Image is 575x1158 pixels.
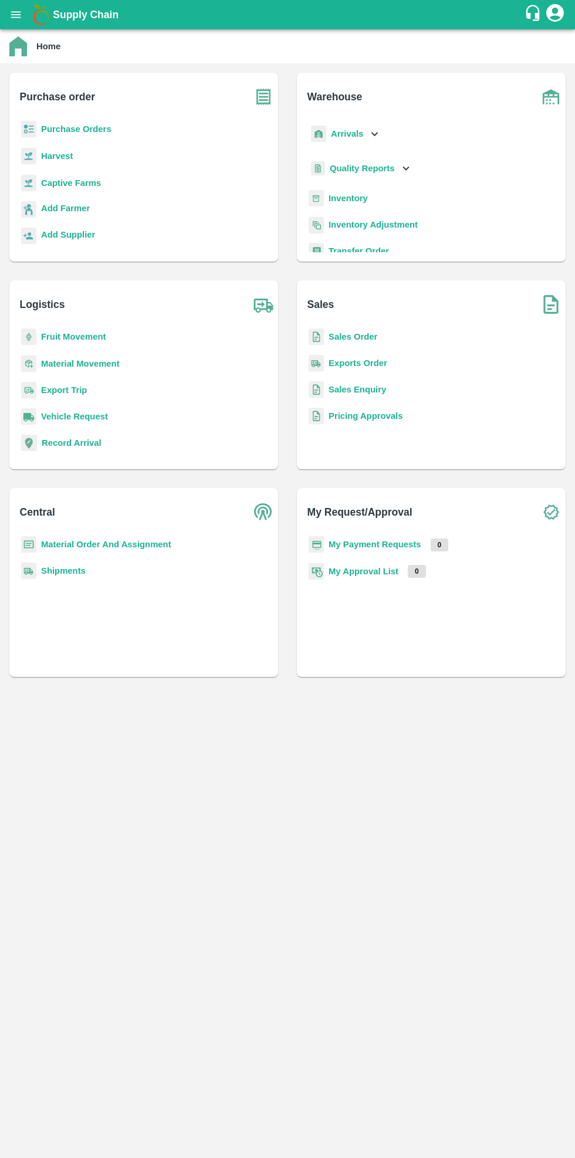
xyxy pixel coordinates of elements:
img: payment [309,536,324,553]
a: Supply Chain [53,6,524,23]
a: Sales Order [329,332,377,341]
img: centralMaterial [21,536,36,553]
img: recordArrival [21,435,37,451]
a: Export Trip [41,385,87,395]
a: Inventory [329,194,368,203]
a: Vehicle Request [41,412,108,421]
button: open drawer [2,1,29,28]
b: Central [20,504,55,520]
a: My Approval List [329,567,398,576]
b: Supply Chain [53,9,119,21]
img: check [536,497,566,527]
a: Captive Farms [41,178,101,188]
b: Sales [307,296,334,313]
img: whArrival [311,126,326,143]
img: farmer [21,201,36,218]
img: purchase [249,82,278,111]
img: central [249,497,278,527]
b: Add Farmer [41,204,90,213]
img: fruit [21,329,36,346]
a: Transfer Order [329,246,389,256]
img: truck [249,290,278,319]
a: Purchase Orders [41,124,111,134]
img: shipments [21,563,36,580]
b: My Request/Approval [307,504,412,520]
a: Exports Order [329,358,387,368]
div: Arrivals [309,121,381,147]
img: approval [309,563,324,580]
b: Quality Reports [330,164,395,173]
a: Sales Enquiry [329,385,386,394]
img: sales [309,408,324,425]
b: Purchase order [20,89,95,105]
a: Material Movement [41,359,120,368]
a: Fruit Movement [41,332,106,341]
img: qualityReport [311,161,325,176]
p: 0 [431,539,449,551]
img: soSales [536,290,566,319]
a: My Payment Requests [329,540,421,549]
div: customer-support [524,4,544,25]
img: whTransfer [309,243,324,260]
img: harvest [21,174,36,192]
img: logo [29,3,53,26]
a: Record Arrival [42,438,102,448]
img: harvest [21,147,36,165]
div: account of current user [544,2,566,27]
img: shipments [309,355,324,372]
img: sales [309,329,324,346]
a: Inventory Adjustment [329,220,418,229]
b: Home [36,42,60,51]
img: material [21,355,36,373]
a: Add Supplier [41,228,95,244]
b: Arrivals [331,129,363,138]
img: inventory [309,216,324,233]
p: 0 [408,565,426,578]
a: Shipments [41,566,86,575]
img: sales [309,381,324,398]
a: Add Farmer [41,202,90,218]
b: Logistics [20,296,65,313]
img: delivery [21,382,36,399]
div: Quality Reports [309,157,412,181]
img: vehicle [21,408,36,425]
a: Harvest [41,151,73,161]
b: Add Supplier [41,230,95,239]
img: whInventory [309,190,324,207]
a: Material Order And Assignment [41,540,171,549]
img: home [9,36,27,56]
img: reciept [21,121,36,138]
img: warehouse [536,82,566,111]
img: supplier [21,228,36,245]
a: Pricing Approvals [329,411,402,421]
b: Warehouse [307,89,363,105]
